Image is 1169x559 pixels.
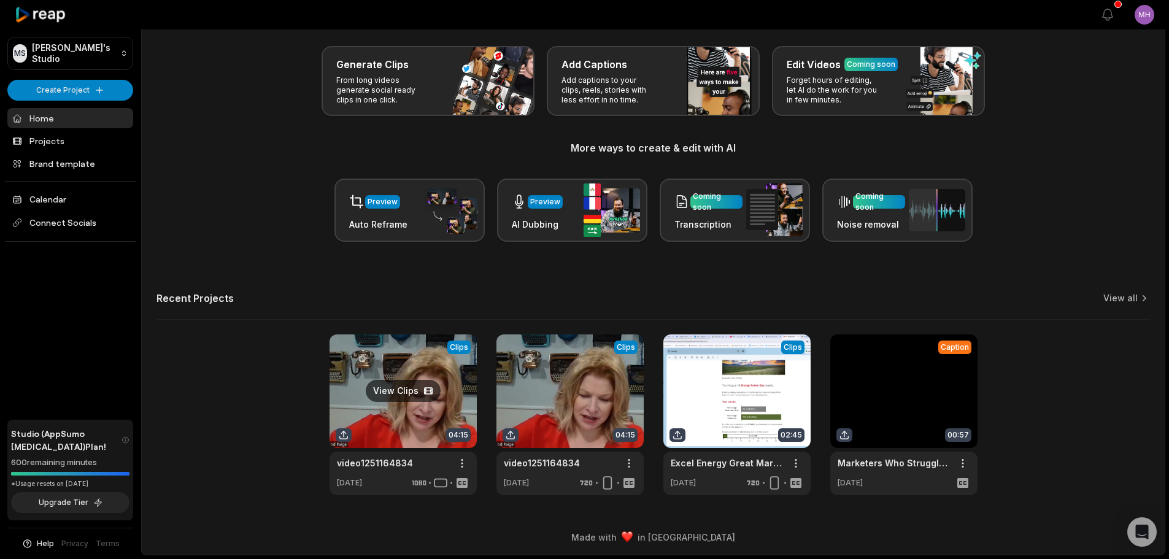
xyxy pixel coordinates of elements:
[7,189,133,209] a: Calendar
[156,292,234,304] h2: Recent Projects
[7,131,133,151] a: Projects
[11,479,129,488] div: *Usage resets on [DATE]
[61,538,88,549] a: Privacy
[837,218,905,231] h3: Noise removal
[787,75,882,105] p: Forget hours of editing, let AI do the work for you in few minutes.
[337,457,413,469] a: video1251164834
[530,196,560,207] div: Preview
[153,531,1154,544] div: Made with in [GEOGRAPHIC_DATA]
[37,538,54,549] span: Help
[1103,292,1138,304] a: View all
[622,531,633,542] img: heart emoji
[855,191,903,213] div: Coming soon
[674,218,743,231] h3: Transcription
[787,57,841,72] h3: Edit Videos
[349,218,407,231] h3: Auto Reframe
[156,141,1150,155] h3: More ways to create & edit with AI
[32,42,115,64] p: [PERSON_NAME]'s Studio
[11,492,129,513] button: Upgrade Tier
[504,457,580,469] a: video1251164834
[671,457,784,469] a: Excel Energy Great Marketing Campaign
[1127,517,1157,547] div: Open Intercom Messenger
[7,80,133,101] button: Create Project
[838,457,951,469] a: Marketers Who Struggle to Market Themselves
[336,57,409,72] h3: Generate Clips
[11,457,129,469] div: 600 remaining minutes
[11,427,122,453] span: Studio (AppSumo [MEDICAL_DATA]) Plan!
[909,189,965,231] img: noise_removal.png
[336,75,431,105] p: From long videos generate social ready clips in one click.
[512,218,563,231] h3: AI Dubbing
[561,57,627,72] h3: Add Captions
[421,187,477,234] img: auto_reframe.png
[693,191,740,213] div: Coming soon
[96,538,120,549] a: Terms
[368,196,398,207] div: Preview
[746,183,803,236] img: transcription.png
[21,538,54,549] button: Help
[561,75,657,105] p: Add captions to your clips, reels, stories with less effort in no time.
[7,212,133,234] span: Connect Socials
[13,44,27,63] div: MS
[847,59,895,70] div: Coming soon
[584,183,640,237] img: ai_dubbing.png
[7,108,133,128] a: Home
[7,153,133,174] a: Brand template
